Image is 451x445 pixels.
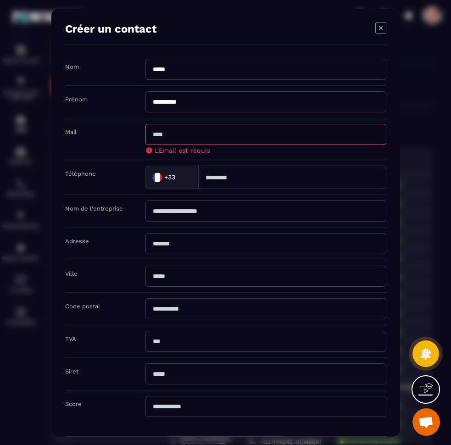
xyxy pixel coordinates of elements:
[65,270,78,277] label: Ville
[65,303,100,310] label: Code postal
[65,170,96,177] label: Téléphone
[148,168,166,186] img: Country Flag
[412,408,440,436] a: Ouvrir le chat
[65,400,82,407] label: Score
[65,368,78,375] label: Siret
[155,147,210,154] span: L'Email est requis
[65,335,76,342] label: TVA
[164,172,175,182] span: +33
[65,128,77,135] label: Mail
[65,63,79,70] label: Nom
[145,166,198,189] div: Search for option
[65,238,89,245] label: Adresse
[65,205,123,212] label: Nom de l'entreprise
[65,96,88,103] label: Prénom
[177,170,189,184] input: Search for option
[65,22,156,35] h4: Créer un contact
